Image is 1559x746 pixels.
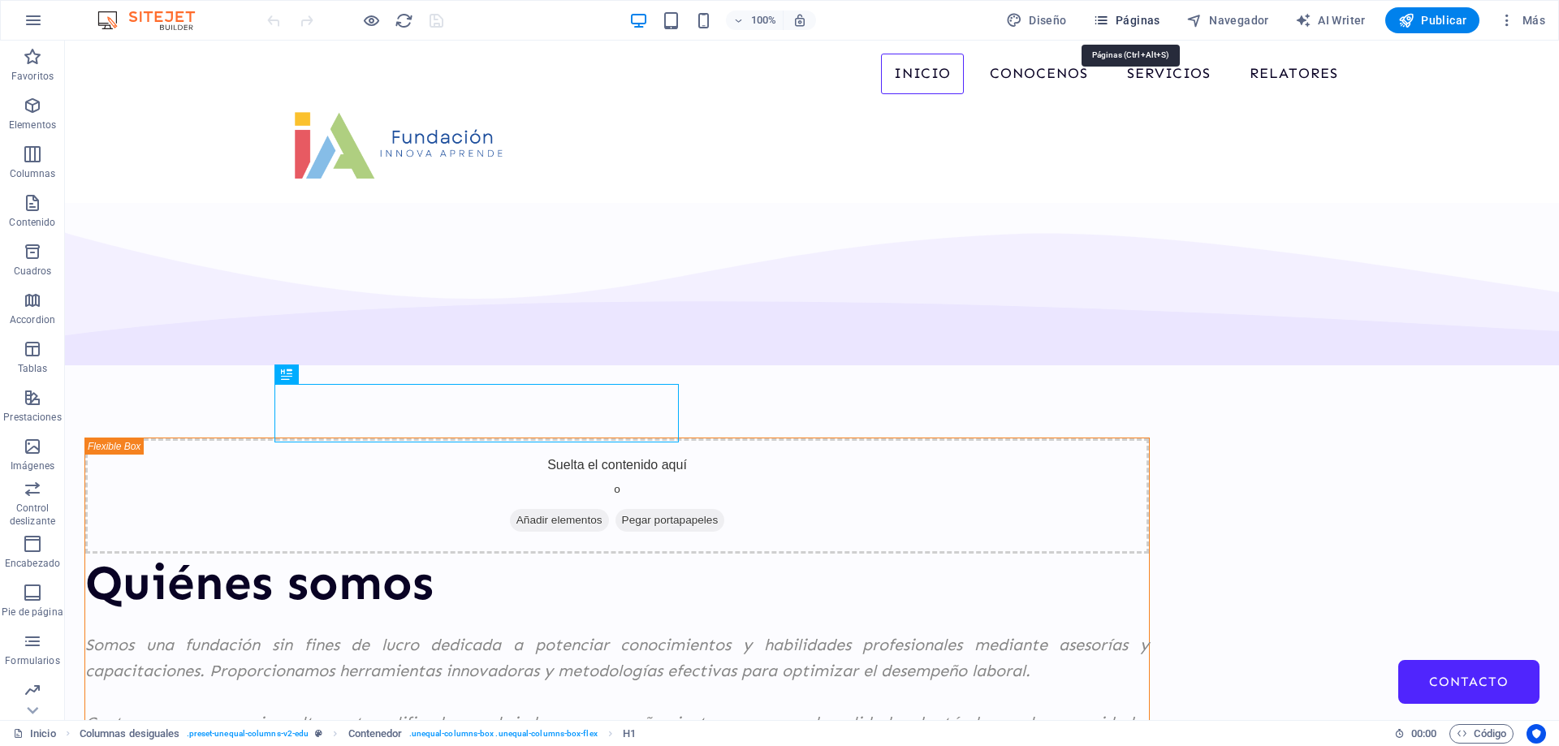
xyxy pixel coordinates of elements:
[14,265,52,278] p: Cuadros
[9,119,56,132] p: Elementos
[1180,7,1276,33] button: Navegador
[5,557,60,570] p: Encabezado
[187,724,309,744] span: . preset-unequal-columns-v2-edu
[93,11,215,30] img: Editor Logo
[1289,7,1372,33] button: AI Writer
[1492,7,1552,33] button: Más
[80,724,180,744] span: Haz clic para seleccionar y doble clic para editar
[445,468,544,491] span: Añadir elementos
[1385,7,1480,33] button: Publicar
[1423,727,1425,740] span: :
[1295,12,1366,28] span: AI Writer
[1000,7,1073,33] div: Diseño (Ctrl+Alt+Y)
[1398,12,1467,28] span: Publicar
[1411,724,1436,744] span: 00 00
[11,70,54,83] p: Favoritos
[80,724,636,744] nav: breadcrumb
[623,724,636,744] span: Haz clic para seleccionar y doble clic para editar
[750,11,776,30] h6: 100%
[2,606,63,619] p: Pie de página
[1006,12,1067,28] span: Diseño
[1527,724,1546,744] button: Usercentrics
[394,11,413,30] button: reload
[1457,724,1506,744] span: Código
[361,11,381,30] button: Haz clic para salir del modo de previsualización y seguir editando
[3,411,61,424] p: Prestaciones
[1499,12,1545,28] span: Más
[9,216,55,229] p: Contenido
[726,11,784,30] button: 100%
[1186,12,1269,28] span: Navegador
[792,13,807,28] i: Al redimensionar, ajustar el nivel de zoom automáticamente para ajustarse al dispositivo elegido.
[1086,7,1167,33] button: Páginas
[10,313,55,326] p: Accordion
[5,654,59,667] p: Formularios
[1000,7,1073,33] button: Diseño
[1093,12,1160,28] span: Páginas
[10,167,56,180] p: Columnas
[18,362,48,375] p: Tablas
[11,459,54,472] p: Imágenes
[409,724,598,744] span: . unequal-columns-box .unequal-columns-box-flex
[395,11,413,30] i: Volver a cargar página
[551,468,660,491] span: Pegar portapapeles
[13,724,56,744] a: Haz clic para cancelar la selección y doble clic para abrir páginas
[20,398,1084,513] div: Suelta el contenido aquí
[1394,724,1437,744] h6: Tiempo de la sesión
[315,729,322,738] i: Este elemento es un preajuste personalizable
[348,724,403,744] span: Haz clic para seleccionar y doble clic para editar
[1449,724,1514,744] button: Código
